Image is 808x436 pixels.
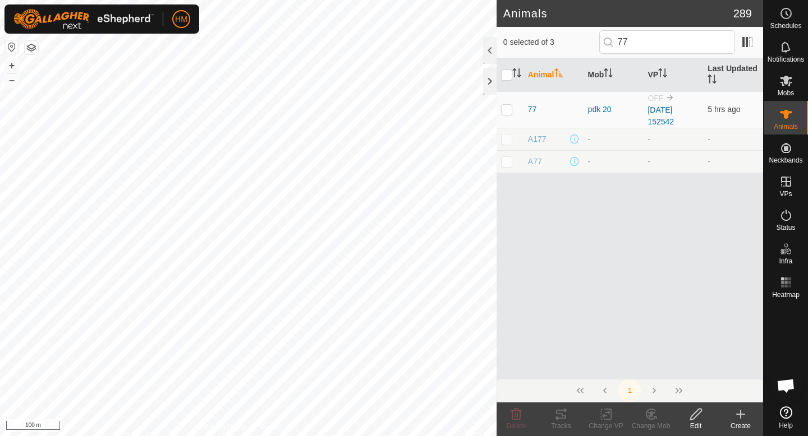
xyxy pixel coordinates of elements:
[772,291,800,298] span: Heatmap
[584,421,628,431] div: Change VP
[588,104,639,115] div: pdk 20
[774,123,798,130] span: Animals
[779,422,793,429] span: Help
[584,58,644,92] th: Mob
[673,421,718,431] div: Edit
[628,421,673,431] div: Change Mob
[528,156,542,168] span: A77
[769,369,803,402] div: Open chat
[539,421,584,431] div: Tracks
[618,379,641,402] button: 1
[25,41,38,54] button: Map Layers
[776,224,795,231] span: Status
[599,30,735,54] input: Search (S)
[588,156,639,168] div: -
[175,13,187,25] span: HM
[554,70,563,79] p-sorticon: Activate to sort
[503,36,599,48] span: 0 selected of 3
[13,9,154,29] img: Gallagher Logo
[524,58,584,92] th: Animal
[528,133,547,145] span: A177
[528,104,537,115] span: 77
[779,191,792,197] span: VPs
[5,59,19,72] button: +
[507,422,526,430] span: Delete
[648,134,650,143] app-display-virtual-paddock-transition: -
[5,40,19,54] button: Reset Map
[648,105,674,126] a: [DATE] 152542
[648,157,650,166] app-display-virtual-paddock-transition: -
[764,402,808,433] a: Help
[665,93,674,102] img: to
[708,105,740,114] span: 22 Sept 2025, 7:43 am
[769,157,802,164] span: Neckbands
[503,7,733,20] h2: Animals
[259,421,292,432] a: Contact Us
[708,76,717,85] p-sorticon: Activate to sort
[708,134,710,143] span: -
[648,94,663,103] span: OFF
[703,58,763,92] th: Last Updated
[658,70,667,79] p-sorticon: Activate to sort
[779,258,792,265] span: Infra
[204,421,246,432] a: Privacy Policy
[512,70,521,79] p-sorticon: Activate to sort
[708,157,710,166] span: -
[588,133,639,145] div: -
[768,56,804,63] span: Notifications
[604,70,613,79] p-sorticon: Activate to sort
[5,73,19,87] button: –
[733,5,752,22] span: 289
[778,90,794,96] span: Mobs
[770,22,801,29] span: Schedules
[643,58,703,92] th: VP
[718,421,763,431] div: Create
